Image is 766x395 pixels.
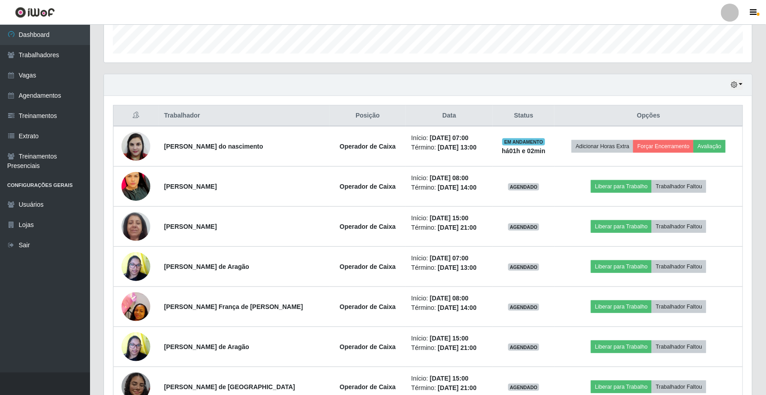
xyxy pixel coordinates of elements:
[438,264,477,271] time: [DATE] 13:00
[15,7,55,18] img: CoreUI Logo
[122,327,150,366] img: 1632390182177.jpeg
[438,304,477,311] time: [DATE] 14:00
[430,295,469,302] time: [DATE] 08:00
[411,173,487,183] li: Início:
[430,335,469,342] time: [DATE] 15:00
[591,260,652,273] button: Liberar para Trabalho
[164,143,263,150] strong: [PERSON_NAME] do nascimento
[591,180,652,193] button: Liberar para Trabalho
[652,300,706,313] button: Trabalhador Faltou
[508,183,540,191] span: AGENDADO
[329,105,406,127] th: Posição
[591,381,652,393] button: Liberar para Trabalho
[164,383,295,390] strong: [PERSON_NAME] de [GEOGRAPHIC_DATA]
[430,375,469,382] time: [DATE] 15:00
[164,223,216,230] strong: [PERSON_NAME]
[340,183,396,190] strong: Operador de Caixa
[508,344,540,351] span: AGENDADO
[411,334,487,343] li: Início:
[652,341,706,353] button: Trabalhador Faltou
[508,263,540,271] span: AGENDADO
[411,143,487,152] li: Término:
[652,381,706,393] button: Trabalhador Faltou
[340,143,396,150] strong: Operador de Caixa
[411,133,487,143] li: Início:
[502,147,545,154] strong: há 01 h e 02 min
[430,174,469,182] time: [DATE] 08:00
[340,343,396,350] strong: Operador de Caixa
[438,184,477,191] time: [DATE] 14:00
[411,223,487,232] li: Término:
[411,374,487,383] li: Início:
[591,300,652,313] button: Liberar para Trabalho
[508,223,540,231] span: AGENDADO
[158,105,329,127] th: Trabalhador
[122,207,150,245] img: 1709656431175.jpeg
[572,140,633,153] button: Adicionar Horas Extra
[652,220,706,233] button: Trabalhador Faltou
[122,247,150,286] img: 1632390182177.jpeg
[591,220,652,233] button: Liberar para Trabalho
[164,343,249,350] strong: [PERSON_NAME] de Aragão
[122,155,150,218] img: 1751683294732.jpeg
[652,180,706,193] button: Trabalhador Faltou
[411,343,487,353] li: Término:
[554,105,743,127] th: Opções
[633,140,694,153] button: Forçar Encerramento
[340,263,396,270] strong: Operador de Caixa
[508,304,540,311] span: AGENDADO
[493,105,555,127] th: Status
[652,260,706,273] button: Trabalhador Faltou
[411,294,487,303] li: Início:
[411,263,487,272] li: Término:
[340,223,396,230] strong: Operador de Caixa
[694,140,725,153] button: Avaliação
[406,105,493,127] th: Data
[438,144,477,151] time: [DATE] 13:00
[164,303,303,310] strong: [PERSON_NAME] França de [PERSON_NAME]
[430,134,469,141] time: [DATE] 07:00
[340,303,396,310] strong: Operador de Caixa
[591,341,652,353] button: Liberar para Trabalho
[438,224,477,231] time: [DATE] 21:00
[508,384,540,391] span: AGENDADO
[340,383,396,390] strong: Operador de Caixa
[411,183,487,192] li: Término:
[164,183,216,190] strong: [PERSON_NAME]
[430,254,469,262] time: [DATE] 07:00
[122,287,150,326] img: 1699901172433.jpeg
[438,344,477,351] time: [DATE] 21:00
[411,303,487,313] li: Término:
[164,263,249,270] strong: [PERSON_NAME] de Aragão
[411,383,487,393] li: Término:
[411,254,487,263] li: Início:
[438,384,477,391] time: [DATE] 21:00
[502,138,545,145] span: EM ANDAMENTO
[411,213,487,223] li: Início:
[430,214,469,222] time: [DATE] 15:00
[122,127,150,165] img: 1682003136750.jpeg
